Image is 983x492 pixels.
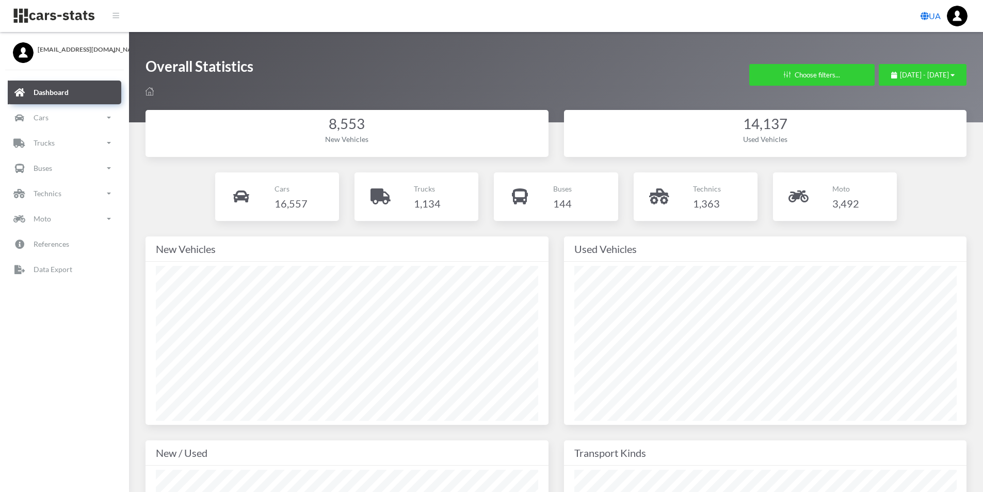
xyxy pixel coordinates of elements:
[34,136,55,149] p: Trucks
[8,131,121,155] a: Trucks
[34,187,61,200] p: Technics
[146,57,253,81] h1: Overall Statistics
[8,106,121,130] a: Cars
[34,212,51,225] p: Moto
[574,445,957,461] div: Transport Kinds
[574,114,957,134] div: 14,137
[8,258,121,281] a: Data Export
[156,445,538,461] div: New / Used
[916,6,945,26] a: UA
[34,111,49,124] p: Cars
[553,195,572,212] h4: 144
[8,182,121,205] a: Technics
[574,241,957,257] div: Used Vehicles
[832,182,859,195] p: Moto
[34,237,69,250] p: References
[34,263,72,276] p: Data Export
[574,134,957,145] div: Used Vehicles
[13,42,116,54] a: [EMAIL_ADDRESS][DOMAIN_NAME]
[553,182,572,195] p: Buses
[832,195,859,212] h4: 3,492
[38,45,116,54] span: [EMAIL_ADDRESS][DOMAIN_NAME]
[693,182,721,195] p: Technics
[275,182,308,195] p: Cars
[156,134,538,145] div: New Vehicles
[8,232,121,256] a: References
[156,114,538,134] div: 8,553
[414,195,441,212] h4: 1,134
[34,162,52,174] p: Buses
[8,207,121,231] a: Moto
[8,156,121,180] a: Buses
[13,8,95,24] img: navbar brand
[947,6,968,26] img: ...
[34,86,69,99] p: Dashboard
[156,241,538,257] div: New Vehicles
[8,81,121,104] a: Dashboard
[414,182,441,195] p: Trucks
[879,64,966,86] button: [DATE] - [DATE]
[275,195,308,212] h4: 16,557
[693,195,721,212] h4: 1,363
[900,71,949,79] span: [DATE] - [DATE]
[749,64,875,86] button: Choose filters...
